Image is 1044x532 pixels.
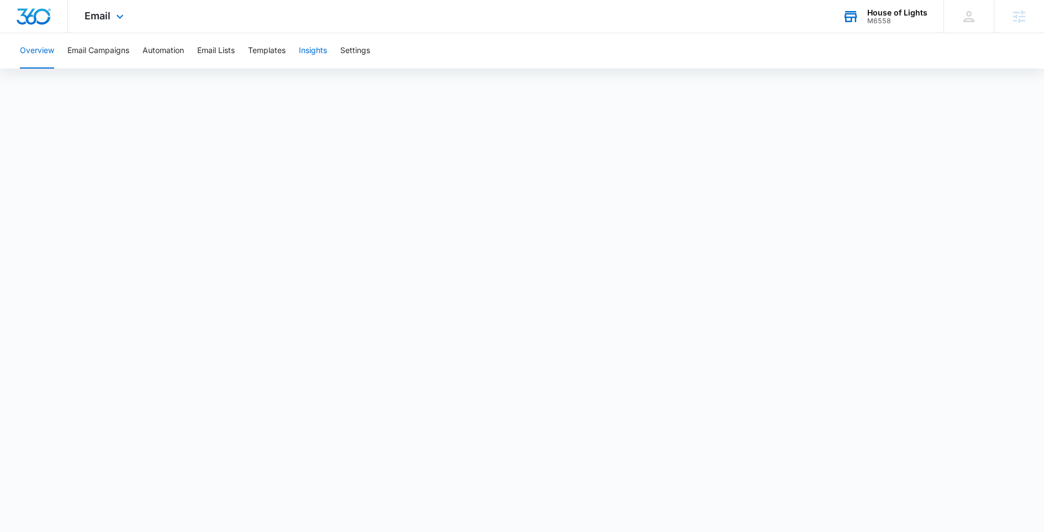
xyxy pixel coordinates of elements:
button: Insights [299,33,327,69]
button: Email Campaigns [67,33,129,69]
span: Email [85,10,110,22]
button: Settings [340,33,370,69]
button: Email Lists [197,33,235,69]
button: Automation [143,33,184,69]
div: account id [867,17,927,25]
div: account name [867,8,927,17]
button: Templates [248,33,286,69]
button: Overview [20,33,54,69]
